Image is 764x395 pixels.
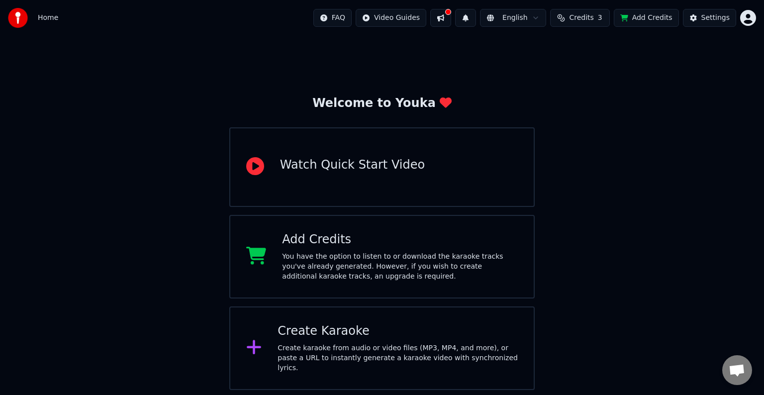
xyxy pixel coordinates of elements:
div: Create Karaoke [278,323,518,339]
div: 打開聊天 [722,355,752,385]
div: Create karaoke from audio or video files (MP3, MP4, and more), or paste a URL to instantly genera... [278,343,518,373]
div: You have the option to listen to or download the karaoke tracks you've already generated. However... [282,252,518,282]
span: 3 [598,13,602,23]
button: Credits3 [550,9,610,27]
div: Add Credits [282,232,518,248]
div: Settings [701,13,730,23]
span: Credits [569,13,593,23]
nav: breadcrumb [38,13,58,23]
button: Add Credits [614,9,679,27]
img: youka [8,8,28,28]
div: Watch Quick Start Video [280,157,425,173]
button: Settings [683,9,736,27]
button: Video Guides [356,9,426,27]
button: FAQ [313,9,352,27]
div: Welcome to Youka [312,96,452,111]
span: Home [38,13,58,23]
